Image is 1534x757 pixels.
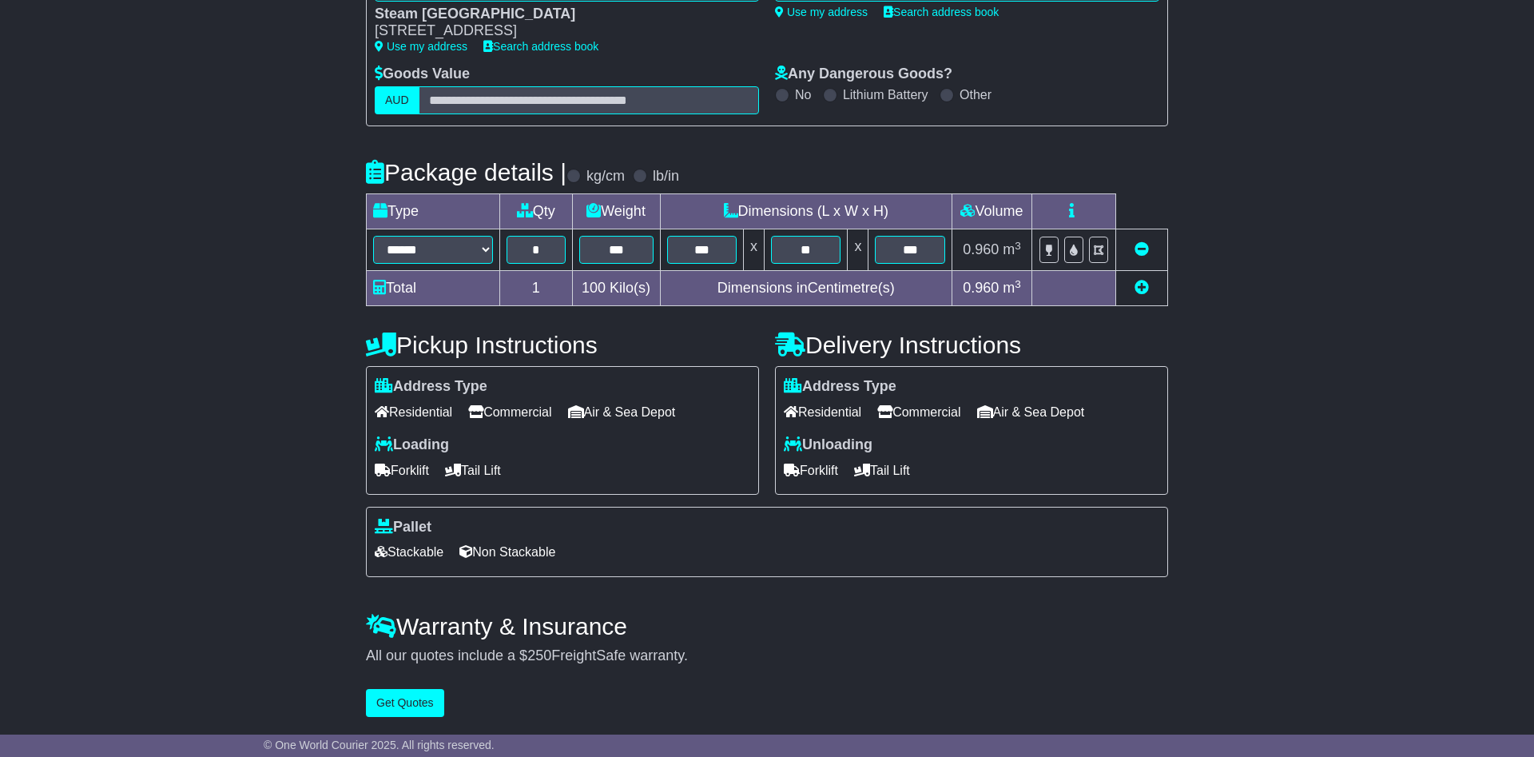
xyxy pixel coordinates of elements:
span: Forklift [375,458,429,483]
h4: Pickup Instructions [366,332,759,358]
span: m [1003,241,1021,257]
h4: Delivery Instructions [775,332,1168,358]
h4: Package details | [366,159,566,185]
td: Qty [500,194,573,229]
td: Volume [952,194,1031,229]
label: Pallet [375,519,431,536]
div: Steam [GEOGRAPHIC_DATA] [375,6,743,23]
td: Dimensions in Centimetre(s) [660,271,952,306]
span: 0.960 [963,280,999,296]
span: 0.960 [963,241,999,257]
a: Remove this item [1135,241,1149,257]
sup: 3 [1015,278,1021,290]
span: Residential [784,400,861,424]
td: Kilo(s) [572,271,660,306]
td: Dimensions (L x W x H) [660,194,952,229]
span: © One World Courier 2025. All rights reserved. [264,739,495,751]
span: 250 [527,647,551,663]
a: Search address book [483,40,598,53]
label: Other [960,87,992,102]
a: Use my address [375,40,467,53]
td: Total [367,271,500,306]
td: 1 [500,271,573,306]
span: m [1003,280,1021,296]
label: Lithium Battery [843,87,928,102]
label: lb/in [653,168,679,185]
td: Type [367,194,500,229]
label: AUD [375,86,419,114]
span: Non Stackable [459,540,555,564]
label: Unloading [784,436,872,454]
label: Address Type [375,378,487,396]
span: Tail Lift [854,458,910,483]
span: Forklift [784,458,838,483]
span: Residential [375,400,452,424]
td: Weight [572,194,660,229]
span: Tail Lift [445,458,501,483]
h4: Warranty & Insurance [366,613,1168,639]
span: Air & Sea Depot [977,400,1085,424]
span: 100 [582,280,606,296]
a: Search address book [884,6,999,18]
td: x [848,229,868,271]
span: Air & Sea Depot [568,400,676,424]
label: Any Dangerous Goods? [775,66,952,83]
a: Add new item [1135,280,1149,296]
div: [STREET_ADDRESS] [375,22,743,40]
label: No [795,87,811,102]
label: Address Type [784,378,896,396]
span: Stackable [375,540,443,564]
div: All our quotes include a $ FreightSafe warranty. [366,647,1168,665]
label: Goods Value [375,66,470,83]
td: x [744,229,765,271]
sup: 3 [1015,240,1021,252]
a: Use my address [775,6,868,18]
button: Get Quotes [366,689,444,717]
label: Loading [375,436,449,454]
label: kg/cm [586,168,625,185]
span: Commercial [468,400,551,424]
span: Commercial [877,400,960,424]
